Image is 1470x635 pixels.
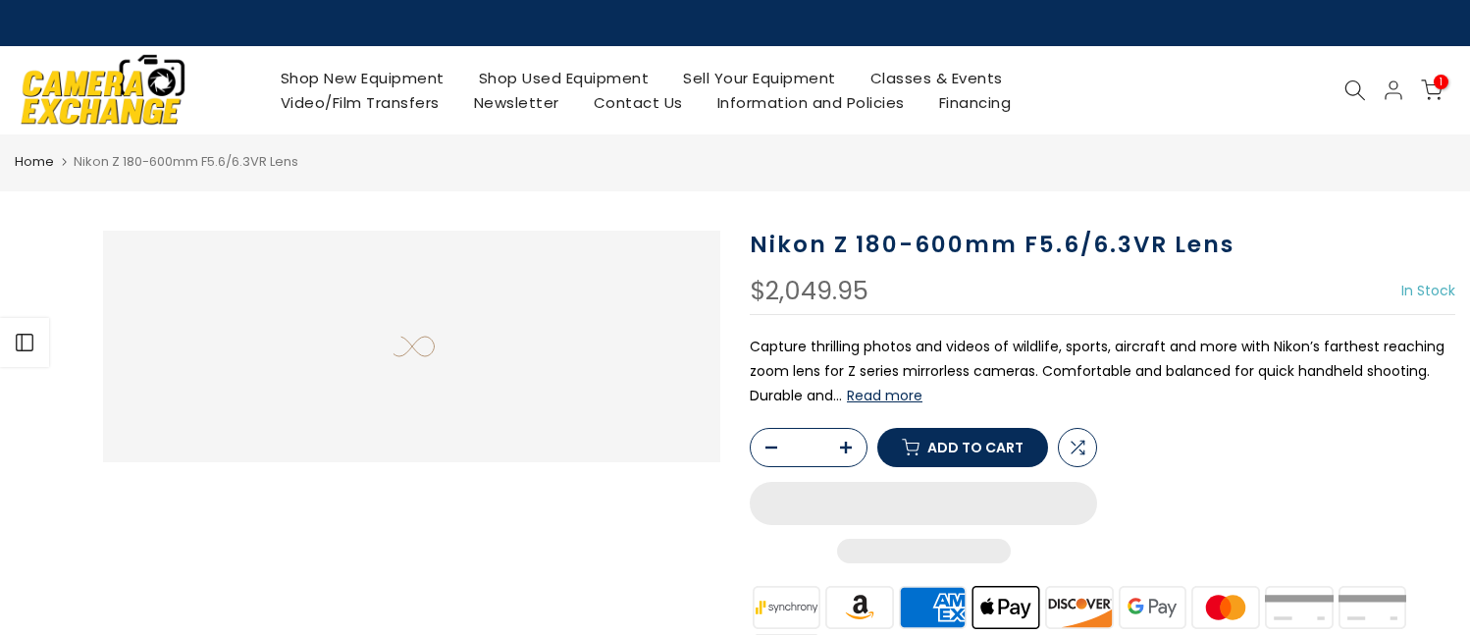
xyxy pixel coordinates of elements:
[1401,281,1455,300] span: In Stock
[927,441,1024,454] span: Add to cart
[750,583,823,631] img: synchrony
[576,90,700,115] a: Contact Us
[666,66,854,90] a: Sell Your Equipment
[750,335,1455,409] p: Capture thrilling photos and videos of wildlife, sports, aircraft and more with Nikon’s farthest ...
[921,90,1028,115] a: Financing
[1434,75,1448,89] span: 1
[970,583,1043,631] img: apple pay
[263,90,456,115] a: Video/Film Transfers
[1116,583,1189,631] img: google pay
[1043,583,1117,631] img: discover
[1336,583,1409,631] img: shopify pay
[823,583,897,631] img: amazon payments
[877,428,1048,467] button: Add to cart
[456,90,576,115] a: Newsletter
[1189,583,1263,631] img: master
[853,66,1020,90] a: Classes & Events
[700,90,921,115] a: Information and Policies
[1263,583,1337,631] img: paypal
[750,279,868,304] div: $2,049.95
[263,66,461,90] a: Shop New Equipment
[750,231,1455,259] h1: Nikon Z 180-600mm F5.6/6.3VR Lens
[15,152,54,172] a: Home
[1421,79,1443,101] a: 1
[74,152,298,171] span: Nikon Z 180-600mm F5.6/6.3VR Lens
[896,583,970,631] img: american express
[847,387,922,404] button: Read more
[461,66,666,90] a: Shop Used Equipment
